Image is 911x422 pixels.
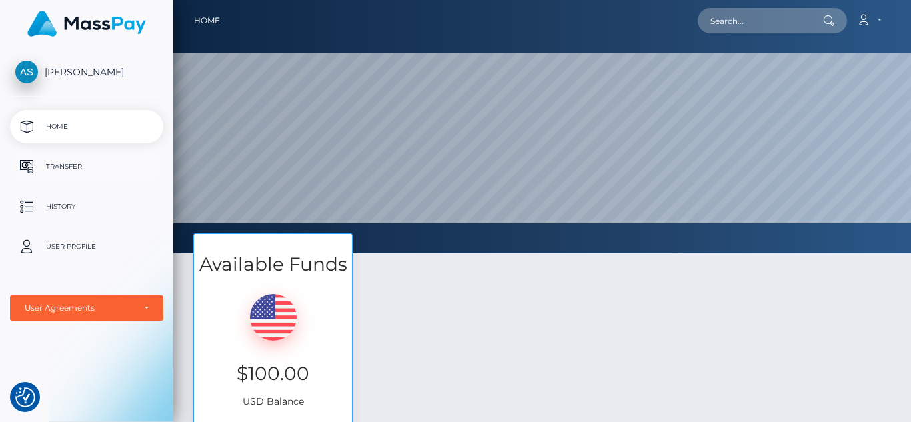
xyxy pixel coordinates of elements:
[10,190,163,223] a: History
[194,7,220,35] a: Home
[15,157,158,177] p: Transfer
[10,295,163,321] button: User Agreements
[15,237,158,257] p: User Profile
[27,11,146,37] img: MassPay
[698,8,823,33] input: Search...
[25,303,134,313] div: User Agreements
[250,294,297,341] img: USD.png
[15,387,35,407] img: Revisit consent button
[194,277,352,415] div: USD Balance
[10,230,163,263] a: User Profile
[194,251,352,277] h3: Available Funds
[204,361,342,387] h3: $100.00
[10,150,163,183] a: Transfer
[15,387,35,407] button: Consent Preferences
[15,117,158,137] p: Home
[15,197,158,217] p: History
[10,66,163,78] span: [PERSON_NAME]
[10,110,163,143] a: Home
